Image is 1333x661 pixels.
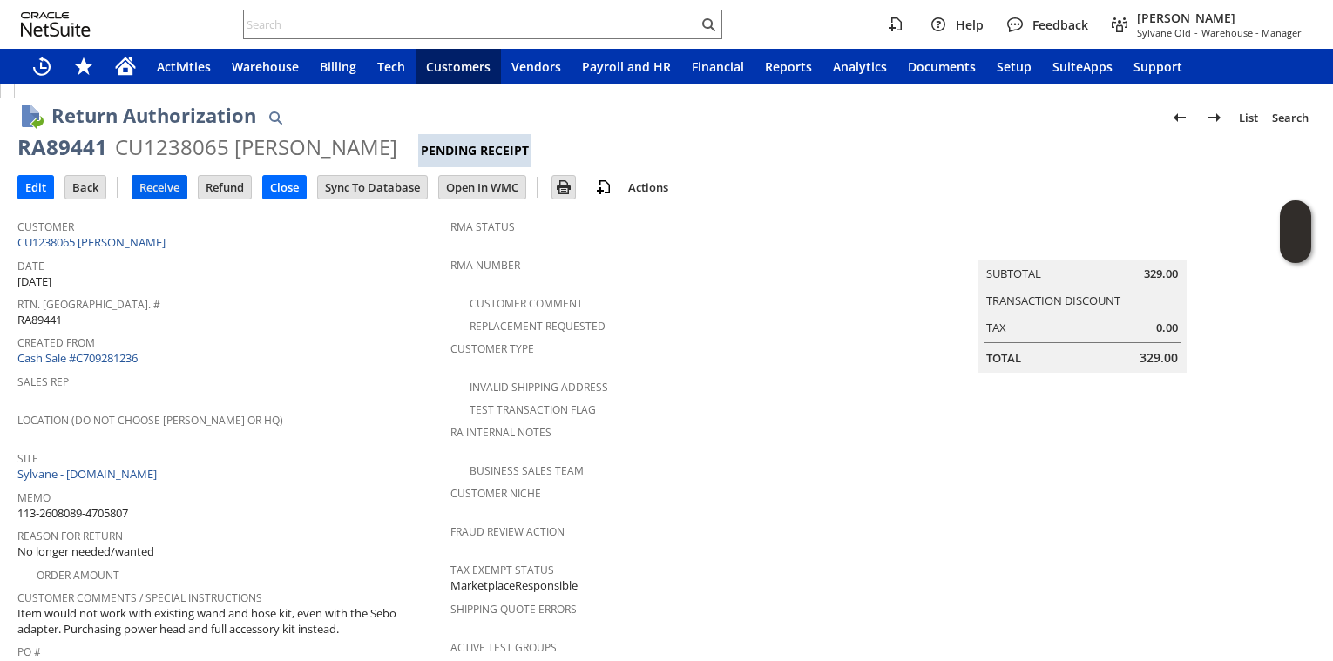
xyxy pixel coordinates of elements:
div: Pending Receipt [418,134,531,167]
span: Analytics [833,58,887,75]
a: RA Internal Notes [450,425,551,440]
a: Setup [986,49,1042,84]
a: Created From [17,335,95,350]
a: Payroll and HR [572,49,681,84]
span: Help [956,17,984,33]
span: Financial [692,58,744,75]
img: add-record.svg [593,177,614,198]
a: Shipping Quote Errors [450,602,577,617]
span: Feedback [1032,17,1088,33]
a: Memo [17,490,51,505]
a: Analytics [822,49,897,84]
a: Financial [681,49,754,84]
span: SuiteApps [1052,58,1113,75]
a: Warehouse [221,49,309,84]
span: [PERSON_NAME] [1137,10,1302,26]
a: Customer Comments / Special Instructions [17,590,262,605]
a: Tech [367,49,416,84]
span: [DATE] [17,273,51,290]
a: RMA Number [450,258,520,273]
input: Search [244,14,698,35]
a: Activities [146,49,221,84]
a: Cash Sale #C709281236 [17,350,138,366]
a: Location (Do Not Choose [PERSON_NAME] or HQ) [17,413,283,428]
span: Warehouse [232,58,299,75]
a: Home [105,49,146,84]
a: Recent Records [21,49,63,84]
span: Setup [997,58,1032,75]
a: Sales Rep [17,374,69,389]
img: Next [1204,107,1225,128]
img: Previous [1169,107,1190,128]
span: - [1194,26,1198,39]
a: Total [986,350,1021,366]
span: 329.00 [1140,349,1178,367]
span: Billing [320,58,356,75]
a: Support [1123,49,1193,84]
h1: Return Authorization [51,101,256,130]
a: Date [17,259,44,273]
span: RA89441 [17,312,62,328]
input: Back [65,176,105,199]
span: Customers [426,58,491,75]
a: CU1238065 [PERSON_NAME] [17,234,170,250]
input: Open In WMC [439,176,525,199]
a: Invalid Shipping Address [470,380,608,395]
span: Documents [908,58,976,75]
input: Close [263,176,306,199]
img: Quick Find [265,107,286,128]
span: Sylvane Old [1137,26,1191,39]
a: Order Amount [37,568,119,583]
input: Print [552,176,575,199]
span: Warehouse - Manager [1201,26,1302,39]
a: Documents [897,49,986,84]
input: Receive [132,176,186,199]
a: Business Sales Team [470,463,584,478]
a: Vendors [501,49,572,84]
span: Oracle Guided Learning Widget. To move around, please hold and drag [1280,233,1311,264]
input: Sync To Database [318,176,427,199]
span: 113-2608089-4705807 [17,505,128,522]
a: Customer [17,219,74,234]
span: Tech [377,58,405,75]
a: Actions [621,179,675,195]
div: CU1238065 [PERSON_NAME] [115,133,397,161]
a: Reports [754,49,822,84]
a: SuiteApps [1042,49,1123,84]
svg: Home [115,56,136,77]
span: Payroll and HR [582,58,671,75]
svg: Shortcuts [73,56,94,77]
img: Print [553,177,574,198]
caption: Summary [978,232,1187,260]
a: RMA Status [450,219,515,234]
a: Site [17,451,38,466]
input: Refund [199,176,251,199]
svg: Search [698,14,719,35]
span: Vendors [511,58,561,75]
span: Reports [765,58,812,75]
a: Transaction Discount [986,293,1120,308]
a: Billing [309,49,367,84]
a: Tax Exempt Status [450,563,554,577]
input: Edit [18,176,53,199]
a: Customer Type [450,341,534,356]
a: List [1232,104,1265,132]
span: 0.00 [1156,320,1178,336]
a: Replacement Requested [470,319,606,334]
svg: logo [21,12,91,37]
div: Shortcuts [63,49,105,84]
a: Reason For Return [17,529,123,543]
a: Tax [986,320,1006,335]
a: Test Transaction Flag [470,402,596,417]
a: Sylvane - [DOMAIN_NAME] [17,466,161,482]
svg: Recent Records [31,56,52,77]
a: Customer Niche [450,486,541,501]
div: RA89441 [17,133,107,161]
span: No longer needed/wanted [17,543,154,560]
span: MarketplaceResponsible [450,577,578,594]
a: Subtotal [986,266,1041,281]
a: Active Test Groups [450,640,557,655]
iframe: Click here to launch Oracle Guided Learning Help Panel [1280,200,1311,263]
span: Item would not work with existing wand and hose kit, even with the Sebo adapter. Purchasing power... [17,605,442,637]
a: Rtn. [GEOGRAPHIC_DATA]. # [17,297,160,312]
